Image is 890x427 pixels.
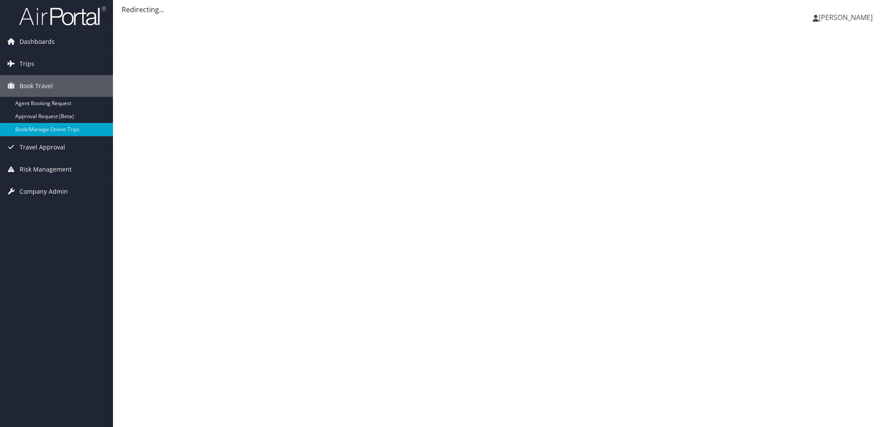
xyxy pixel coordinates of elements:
[20,159,72,180] span: Risk Management
[20,181,68,202] span: Company Admin
[20,31,55,53] span: Dashboards
[20,136,65,158] span: Travel Approval
[122,4,881,15] div: Redirecting...
[20,53,34,75] span: Trips
[20,75,53,97] span: Book Travel
[19,6,106,26] img: airportal-logo.png
[819,13,873,22] span: [PERSON_NAME]
[813,4,881,30] a: [PERSON_NAME]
